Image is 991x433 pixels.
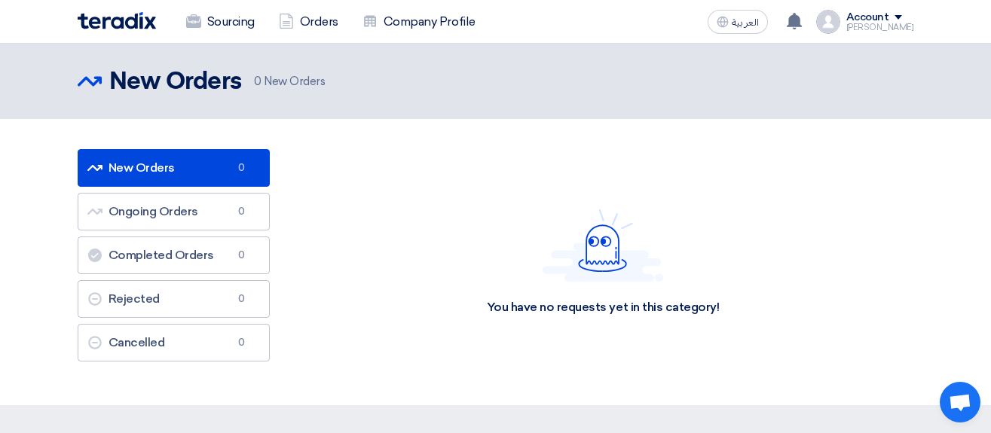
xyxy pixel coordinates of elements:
div: Open chat [940,382,980,422]
div: You have no requests yet in this category! [487,300,720,316]
a: Ongoing Orders0 [78,193,270,230]
img: Hello [543,209,663,282]
a: Orders [267,5,350,38]
a: Company Profile [350,5,488,38]
span: 0 [233,160,251,175]
span: 0 [233,291,251,306]
span: العربية [732,17,759,28]
h2: New Orders [109,67,242,97]
span: New Orders [254,73,326,90]
img: profile_test.png [816,10,840,34]
a: Rejected0 [78,280,270,318]
a: Cancelled0 [78,324,270,361]
div: Account [846,11,889,24]
span: 0 [233,335,251,350]
div: [PERSON_NAME] [846,23,914,32]
span: 0 [254,75,262,88]
span: 0 [233,204,251,219]
span: 0 [233,248,251,263]
button: العربية [708,10,768,34]
a: Completed Orders0 [78,236,270,274]
img: Teradix logo [78,12,156,29]
a: Sourcing [174,5,267,38]
a: New Orders0 [78,149,270,187]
